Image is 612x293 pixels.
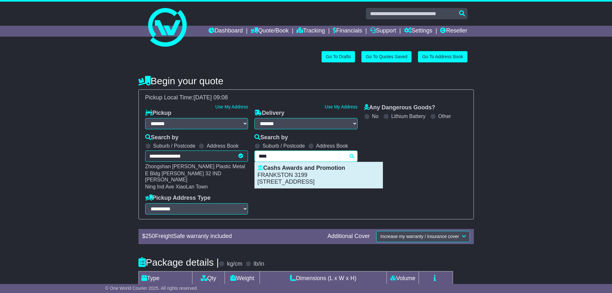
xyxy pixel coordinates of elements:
p: FRANKSTON 3199 [257,172,380,179]
a: Dashboard [208,26,243,37]
a: Reseller [440,26,467,37]
button: Increase my warranty / insurance cover [376,231,470,242]
td: Type [138,271,192,285]
td: Weight [225,271,260,285]
td: Volume [387,271,419,285]
a: Support [370,26,396,37]
label: Delivery [254,110,284,117]
a: Use My Address [325,104,358,109]
label: Address Book [207,143,239,149]
span: E Bldg [PERSON_NAME] 32 IND [PERSON_NAME] [145,171,221,182]
div: $ FreightSafe warranty included [139,233,324,240]
label: lb/in [253,261,264,268]
label: Search by [254,134,288,141]
label: No [372,113,378,119]
label: Pickup [145,110,172,117]
a: Go To Address Book [418,51,467,62]
a: Tracking [297,26,325,37]
label: kg/cm [227,261,242,268]
div: Pickup Local Time: [142,94,470,101]
span: [DATE] 09:08 [194,94,228,101]
label: Address Book [316,143,348,149]
span: Ning Ind Ave XiaoLan Town [145,184,208,189]
td: Dimensions (L x W x H) [260,271,387,285]
span: © One World Courier 2025. All rights reserved. [105,286,198,291]
a: Settings [404,26,432,37]
td: Qty [192,271,225,285]
a: Use My Address [215,104,248,109]
label: Search by [145,134,179,141]
span: Increase my warranty / insurance cover [380,234,459,239]
a: Go To Drafts [322,51,355,62]
a: Quote/Book [251,26,288,37]
a: Financials [333,26,362,37]
label: Other [438,113,451,119]
label: Suburb / Postcode [262,143,305,149]
span: Zhongshan [PERSON_NAME] Plastic Metal [145,164,245,169]
h4: Begin your quote [138,76,474,86]
p: Cashs Awards and Promotion [257,165,380,172]
label: Suburb / Postcode [153,143,196,149]
label: Lithium Battery [391,113,426,119]
span: 250 [146,233,155,239]
label: Pickup Address Type [145,195,211,202]
div: Additional Cover [324,233,373,240]
a: Go To Quotes Saved [361,51,412,62]
p: [STREET_ADDRESS] [257,179,380,186]
label: Any Dangerous Goods? [364,104,435,111]
h4: Package details | [138,257,219,268]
